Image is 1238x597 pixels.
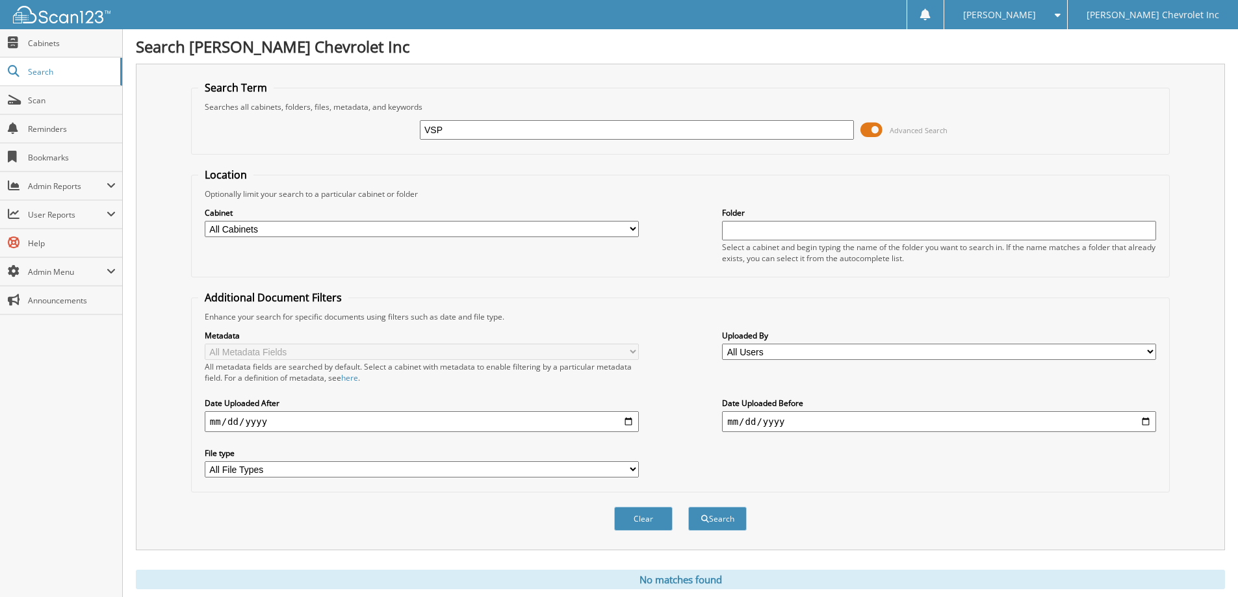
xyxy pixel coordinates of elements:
[28,266,107,277] span: Admin Menu
[205,330,639,341] label: Metadata
[28,238,116,249] span: Help
[205,207,639,218] label: Cabinet
[198,81,274,95] legend: Search Term
[890,125,948,135] span: Advanced Search
[136,36,1225,57] h1: Search [PERSON_NAME] Chevrolet Inc
[722,207,1156,218] label: Folder
[722,330,1156,341] label: Uploaded By
[205,398,639,409] label: Date Uploaded After
[198,311,1163,322] div: Enhance your search for specific documents using filters such as date and file type.
[198,168,253,182] legend: Location
[614,507,673,531] button: Clear
[198,101,1163,112] div: Searches all cabinets, folders, files, metadata, and keywords
[28,181,107,192] span: Admin Reports
[963,11,1036,19] span: [PERSON_NAME]
[13,6,110,23] img: scan123-logo-white.svg
[28,123,116,134] span: Reminders
[28,38,116,49] span: Cabinets
[688,507,747,531] button: Search
[205,411,639,432] input: start
[198,188,1163,199] div: Optionally limit your search to a particular cabinet or folder
[28,209,107,220] span: User Reports
[341,372,358,383] a: here
[722,398,1156,409] label: Date Uploaded Before
[28,295,116,306] span: Announcements
[205,448,639,459] label: File type
[28,152,116,163] span: Bookmarks
[1087,11,1219,19] span: [PERSON_NAME] Chevrolet Inc
[205,361,639,383] div: All metadata fields are searched by default. Select a cabinet with metadata to enable filtering b...
[28,95,116,106] span: Scan
[198,290,348,305] legend: Additional Document Filters
[1173,535,1238,597] iframe: Chat Widget
[722,411,1156,432] input: end
[136,570,1225,589] div: No matches found
[28,66,114,77] span: Search
[722,242,1156,264] div: Select a cabinet and begin typing the name of the folder you want to search in. If the name match...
